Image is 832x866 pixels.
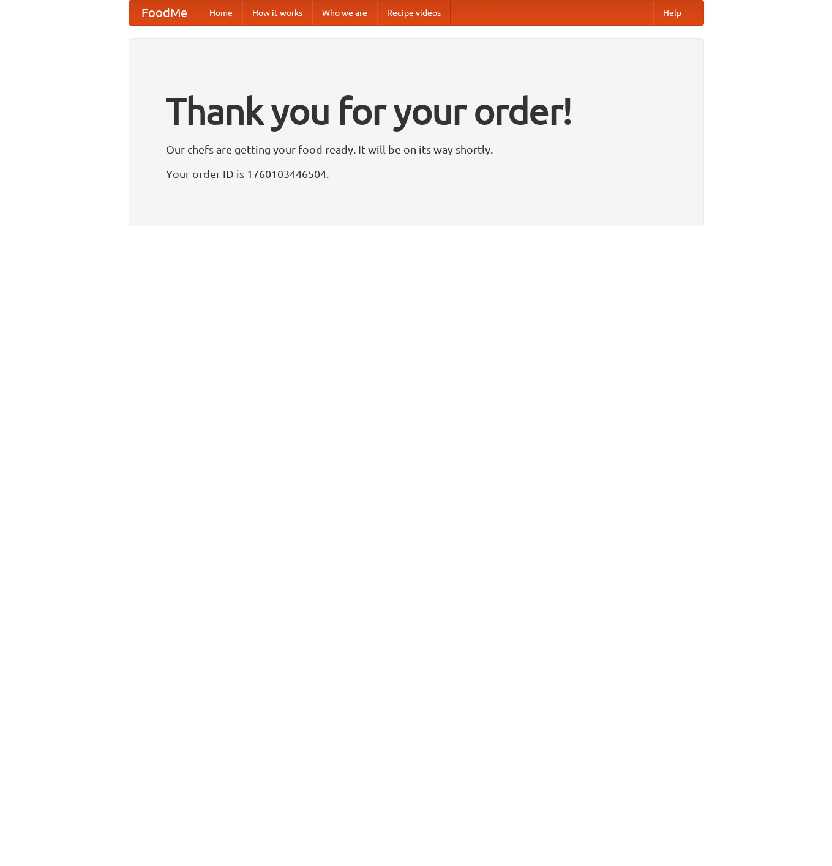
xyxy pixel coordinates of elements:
a: Recipe videos [377,1,451,25]
p: Your order ID is 1760103446504. [166,165,667,183]
h1: Thank you for your order! [166,81,667,140]
a: Home [200,1,242,25]
a: Help [653,1,691,25]
a: FoodMe [129,1,200,25]
a: Who we are [312,1,377,25]
a: How it works [242,1,312,25]
p: Our chefs are getting your food ready. It will be on its way shortly. [166,140,667,159]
